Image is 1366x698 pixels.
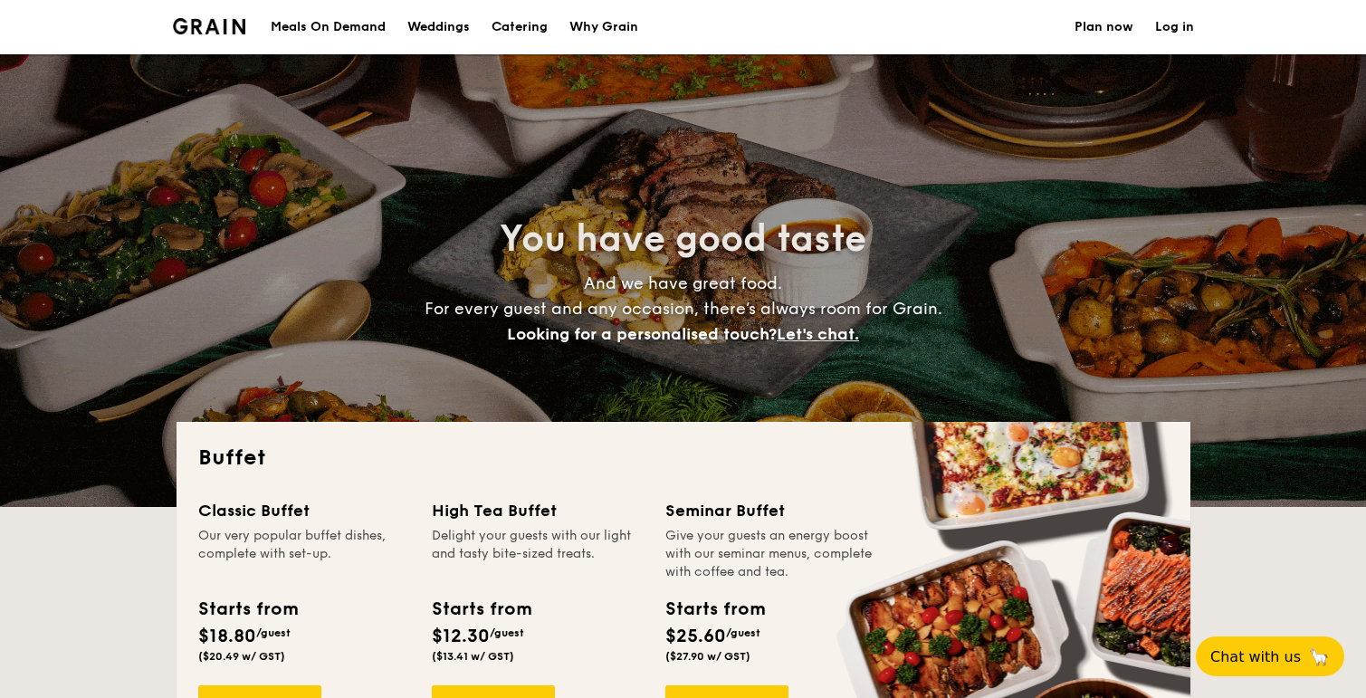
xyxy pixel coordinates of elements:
[198,527,410,581] div: Our very popular buffet dishes, complete with set-up.
[432,596,530,623] div: Starts from
[490,626,524,639] span: /guest
[432,626,490,647] span: $12.30
[500,217,866,261] span: You have good taste
[1308,646,1330,667] span: 🦙
[1196,636,1344,676] button: Chat with us🦙
[665,527,877,581] div: Give your guests an energy boost with our seminar menus, complete with coffee and tea.
[432,650,514,663] span: ($13.41 w/ GST)
[198,444,1169,473] h2: Buffet
[198,596,297,623] div: Starts from
[432,527,644,581] div: Delight your guests with our light and tasty bite-sized treats.
[726,626,760,639] span: /guest
[665,596,764,623] div: Starts from
[665,498,877,523] div: Seminar Buffet
[173,18,246,34] a: Logotype
[198,626,256,647] span: $18.80
[256,626,291,639] span: /guest
[173,18,246,34] img: Grain
[432,498,644,523] div: High Tea Buffet
[425,273,942,344] span: And we have great food. For every guest and any occasion, there’s always room for Grain.
[1210,648,1301,665] span: Chat with us
[507,324,777,344] span: Looking for a personalised touch?
[665,626,726,647] span: $25.60
[665,650,750,663] span: ($27.90 w/ GST)
[198,498,410,523] div: Classic Buffet
[777,324,859,344] span: Let's chat.
[198,650,285,663] span: ($20.49 w/ GST)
